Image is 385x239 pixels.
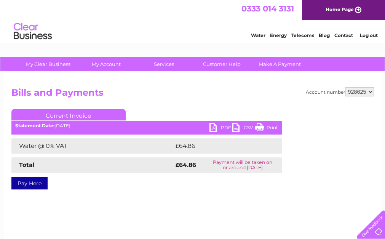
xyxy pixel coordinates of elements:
[11,138,174,154] td: Water @ 0% VAT
[248,57,311,71] a: Make A Payment
[241,4,294,13] a: 0333 014 3131
[13,20,52,43] img: logo.png
[334,32,353,38] a: Contact
[133,57,195,71] a: Services
[319,32,330,38] a: Blog
[232,123,255,134] a: CSV
[11,177,48,189] a: Pay Here
[270,32,287,38] a: Energy
[11,109,126,120] a: Current Invoice
[255,123,278,134] a: Print
[251,32,265,38] a: Water
[176,161,196,168] strong: £64.86
[15,123,54,128] b: Statement Date:
[11,87,374,102] h2: Bills and Payments
[360,32,378,38] a: Log out
[174,138,267,154] td: £64.86
[209,123,232,134] a: PDF
[17,57,80,71] a: My Clear Business
[75,57,137,71] a: My Account
[19,161,35,168] strong: Total
[190,57,253,71] a: Customer Help
[11,123,282,128] div: [DATE]
[306,87,374,96] div: Account number
[291,32,314,38] a: Telecoms
[13,4,373,37] div: Clear Business is a trading name of Verastar Limited (registered in [GEOGRAPHIC_DATA] No. 3667643...
[204,157,282,173] td: Payment will be taken on or around [DATE]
